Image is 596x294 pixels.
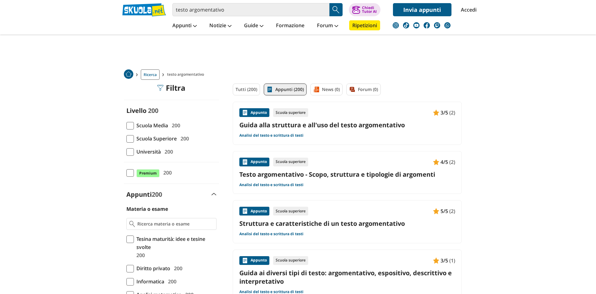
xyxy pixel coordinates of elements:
[239,219,455,228] a: Struttura e caratteristiche di un testo argomentativo
[331,5,341,14] img: Cerca appunti, riassunti o versioni
[167,69,206,80] span: testo argomentativo
[449,256,455,265] span: (1)
[141,69,160,80] a: Ricerca
[166,277,176,286] span: 200
[124,69,133,79] img: Home
[315,20,340,32] a: Forum
[124,69,133,80] a: Home
[441,109,448,117] span: 3/5
[329,3,343,16] button: Search Button
[148,106,158,115] span: 200
[239,231,303,236] a: Analisi del testo e scrittura di testi
[239,170,455,179] a: Testo argomentativo - Scopo, struttura e tipologie di argomenti
[126,205,168,212] label: Materia o esame
[239,121,455,129] a: Guida alla struttura e all'uso del testo argomentativo
[349,3,380,16] button: ChiediTutor AI
[157,84,186,92] div: Filtra
[461,3,474,16] a: Accedi
[134,264,170,272] span: Diritto privato
[449,158,455,166] span: (2)
[242,159,248,165] img: Appunti contenuto
[449,207,455,215] span: (2)
[393,22,399,28] img: instagram
[157,85,163,91] img: Filtra filtri mobile
[349,20,380,30] a: Ripetizioni
[134,235,216,251] span: Tesina maturità: idee e tesine svolte
[424,22,430,28] img: facebook
[239,108,269,117] div: Appunto
[134,251,145,259] span: 200
[433,257,439,264] img: Appunti contenuto
[242,109,248,116] img: Appunti contenuto
[362,6,377,13] div: Chiedi Tutor AI
[242,257,248,264] img: Appunti contenuto
[441,207,448,215] span: 5/5
[171,20,198,32] a: Appunti
[273,207,308,215] div: Scuola superiore
[136,169,160,177] span: Premium
[239,182,303,187] a: Analisi del testo e scrittura di testi
[134,121,168,129] span: Scuola Media
[169,121,180,129] span: 200
[273,256,308,265] div: Scuola superiore
[441,256,448,265] span: 3/5
[239,133,303,138] a: Analisi del testo e scrittura di testi
[267,86,273,93] img: Appunti filtro contenuto attivo
[152,190,162,199] span: 200
[433,159,439,165] img: Appunti contenuto
[134,134,177,143] span: Scuola Superiore
[126,190,162,199] label: Appunti
[208,20,233,32] a: Notizie
[264,84,307,95] a: Appunti (200)
[239,158,269,166] div: Appunto
[239,256,269,265] div: Appunto
[178,134,189,143] span: 200
[242,20,265,32] a: Guide
[273,158,308,166] div: Scuola superiore
[137,221,213,227] input: Ricerca materia o esame
[444,22,451,28] img: WhatsApp
[393,3,451,16] a: Invia appunti
[413,22,420,28] img: youtube
[441,158,448,166] span: 4/5
[134,148,161,156] span: Università
[449,109,455,117] span: (2)
[273,108,308,117] div: Scuola superiore
[233,84,260,95] a: Tutti (200)
[126,106,146,115] label: Livello
[242,208,248,214] img: Appunti contenuto
[161,169,172,177] span: 200
[211,193,216,195] img: Apri e chiudi sezione
[134,277,164,286] span: Informatica
[171,264,182,272] span: 200
[403,22,409,28] img: tiktok
[433,208,439,214] img: Appunti contenuto
[433,109,439,116] img: Appunti contenuto
[274,20,306,32] a: Formazione
[172,3,329,16] input: Cerca appunti, riassunti o versioni
[162,148,173,156] span: 200
[434,22,440,28] img: twitch
[129,221,135,227] img: Ricerca materia o esame
[239,269,455,286] a: Guida ai diversi tipi di testo: argomentativo, espositivo, descrittivo e interpretativo
[239,207,269,215] div: Appunto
